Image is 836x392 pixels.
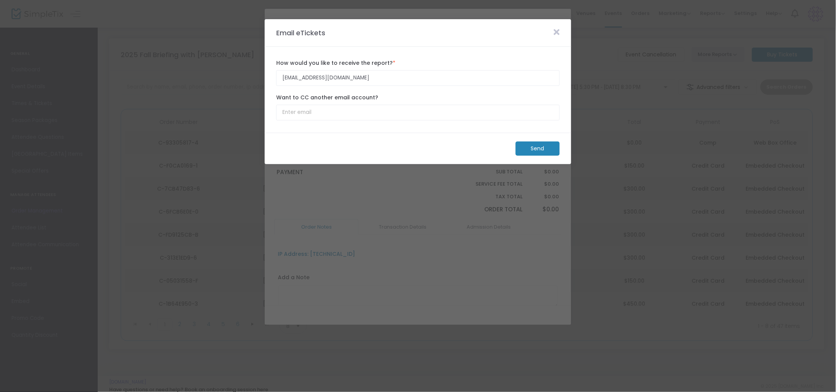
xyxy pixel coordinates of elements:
[265,19,571,47] m-panel-header: Email eTickets
[276,59,560,67] label: How would you like to receive the report?
[276,94,560,102] label: Want to CC another email account?
[272,28,329,38] m-panel-title: Email eTickets
[516,142,560,156] m-button: Send
[276,70,560,86] input: Enter email
[276,105,560,120] input: Enter email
